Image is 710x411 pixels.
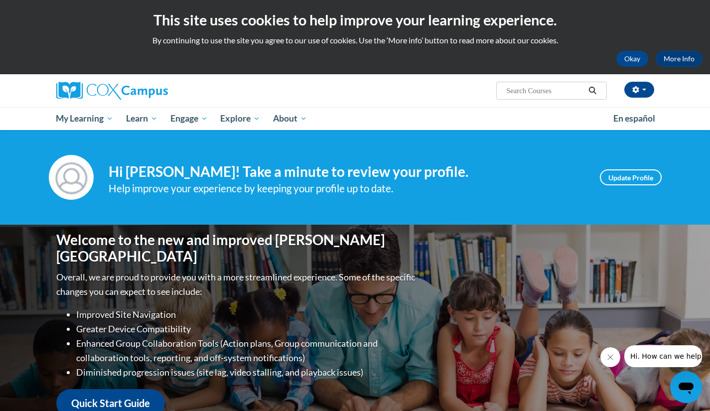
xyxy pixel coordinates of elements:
iframe: Button to launch messaging window [670,371,702,403]
p: Overall, we are proud to provide you with a more streamlined experience. Some of the specific cha... [56,270,418,299]
a: Cox Campus [56,82,246,100]
a: About [267,107,313,130]
iframe: Message from company [624,345,702,367]
a: My Learning [50,107,120,130]
span: My Learning [56,113,113,125]
button: Search [585,85,600,97]
span: Explore [220,113,260,125]
li: Improved Site Navigation [76,307,418,322]
h2: This site uses cookies to help improve your learning experience. [7,10,703,30]
h4: Hi [PERSON_NAME]! Take a minute to review your profile. [109,163,585,180]
a: Explore [214,107,267,130]
li: Greater Device Compatibility [76,322,418,336]
span: Hi. How can we help? [6,7,81,15]
span: Learn [126,113,157,125]
button: Account Settings [624,82,654,98]
a: En español [607,108,662,129]
button: Okay [616,51,648,67]
a: Learn [120,107,164,130]
li: Diminished progression issues (site lag, video stalling, and playback issues) [76,365,418,380]
p: By continuing to use the site you agree to our use of cookies. Use the ‘More info’ button to read... [7,35,703,46]
div: Main menu [41,107,669,130]
input: Search Courses [505,85,585,97]
iframe: Close message [600,347,620,367]
span: En español [613,113,655,124]
img: Cox Campus [56,82,168,100]
h1: Welcome to the new and improved [PERSON_NAME][GEOGRAPHIC_DATA] [56,232,418,265]
li: Enhanced Group Collaboration Tools (Action plans, Group communication and collaboration tools, re... [76,336,418,365]
span: Engage [170,113,208,125]
div: Help improve your experience by keeping your profile up to date. [109,180,585,197]
a: Engage [164,107,214,130]
img: Profile Image [49,155,94,200]
span: About [273,113,307,125]
a: Update Profile [600,169,662,185]
a: More Info [656,51,703,67]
